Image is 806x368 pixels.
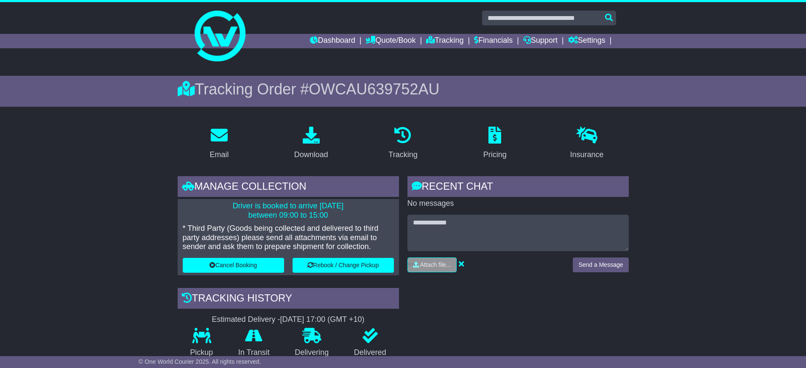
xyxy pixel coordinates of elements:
[309,80,439,98] span: OWCAU639752AU
[310,34,355,48] a: Dashboard
[407,199,629,208] p: No messages
[365,34,416,48] a: Quote/Book
[209,149,229,160] div: Email
[570,149,604,160] div: Insurance
[183,224,394,252] p: * Third Party (Goods being collected and delivered to third party addresses) please send all atta...
[565,124,609,163] a: Insurance
[204,124,234,163] a: Email
[294,149,328,160] div: Download
[407,176,629,199] div: RECENT CHAT
[178,288,399,311] div: Tracking history
[523,34,558,48] a: Support
[178,80,629,98] div: Tracking Order #
[568,34,605,48] a: Settings
[293,258,394,273] button: Rebook / Change Pickup
[178,315,399,324] div: Estimated Delivery -
[183,258,284,273] button: Cancel Booking
[474,34,513,48] a: Financials
[483,149,507,160] div: Pricing
[178,348,226,357] p: Pickup
[280,315,365,324] div: [DATE] 17:00 (GMT +10)
[341,348,399,357] p: Delivered
[573,257,628,272] button: Send a Message
[282,348,342,357] p: Delivering
[178,176,399,199] div: Manage collection
[383,124,423,163] a: Tracking
[183,202,394,220] p: Driver is booked to arrive [DATE] between 09:00 to 15:00
[426,34,463,48] a: Tracking
[478,124,512,163] a: Pricing
[226,348,282,357] p: In Transit
[139,358,261,365] span: © One World Courier 2025. All rights reserved.
[289,124,334,163] a: Download
[388,149,417,160] div: Tracking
